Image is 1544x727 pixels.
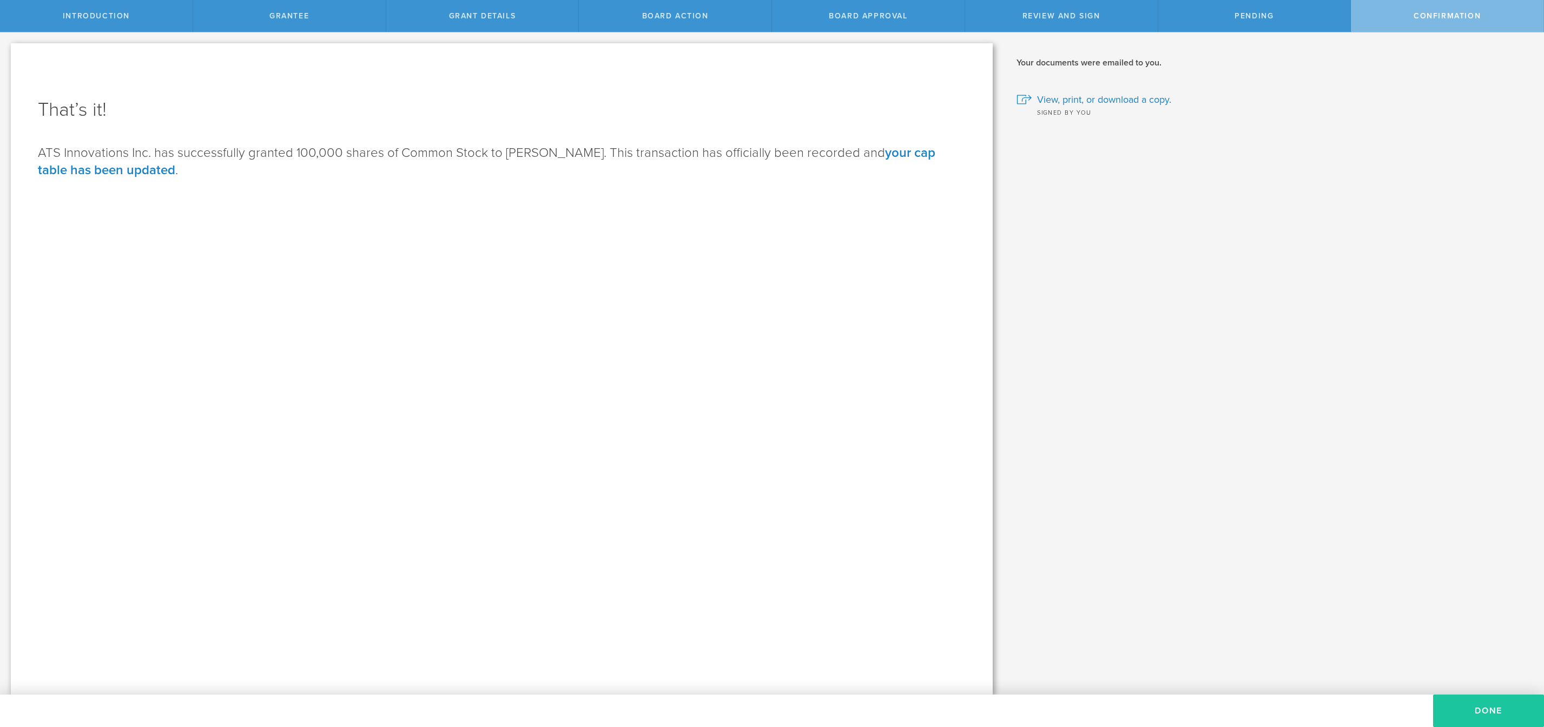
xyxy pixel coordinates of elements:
iframe: Chat Widget [1490,643,1544,695]
span: Board Approval [829,11,907,21]
span: Pending [1235,11,1274,21]
span: Review and Sign [1022,11,1100,21]
span: Introduction [63,11,130,21]
p: ATS Innovations Inc. has successfully granted 100,000 shares of Common Stock to [PERSON_NAME]. Th... [38,144,966,179]
span: Grantee [269,11,309,21]
span: Grant Details [449,11,516,21]
h1: That’s it! [38,97,966,123]
span: Confirmation [1414,11,1481,21]
h2: Your documents were emailed to you. [1017,57,1528,69]
span: View, print, or download a copy. [1037,92,1171,107]
button: Done [1433,695,1544,727]
span: Board Action [642,11,709,21]
div: Signed by you [1017,107,1528,117]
